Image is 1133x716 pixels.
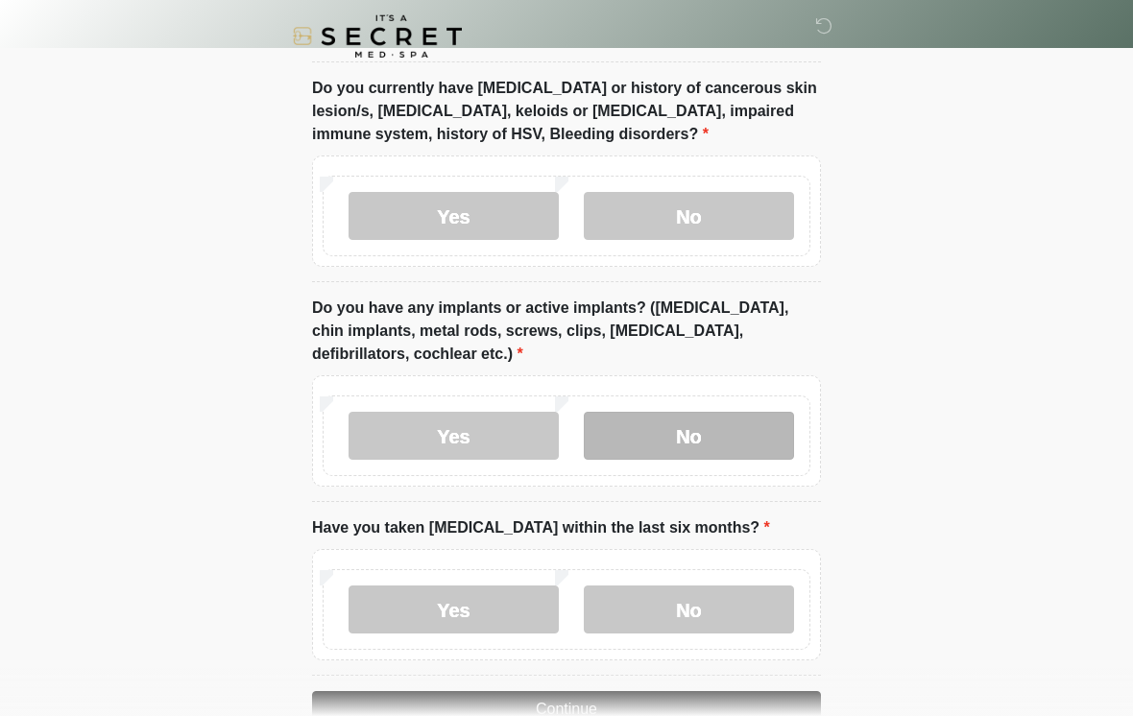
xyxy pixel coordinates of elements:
[584,585,794,633] label: No
[349,192,559,240] label: Yes
[349,585,559,633] label: Yes
[584,412,794,460] label: No
[584,192,794,240] label: No
[293,14,462,58] img: It's A Secret Med Spa Logo
[312,516,770,539] label: Have you taken [MEDICAL_DATA] within the last six months?
[312,297,821,366] label: Do you have any implants or active implants? ([MEDICAL_DATA], chin implants, metal rods, screws, ...
[312,77,821,146] label: Do you currently have [MEDICAL_DATA] or history of cancerous skin lesion/s, [MEDICAL_DATA], keloi...
[349,412,559,460] label: Yes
